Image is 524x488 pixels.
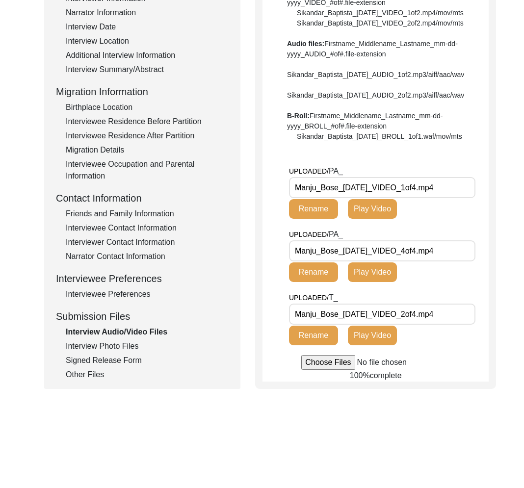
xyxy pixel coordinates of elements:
span: UPLOADED/ [289,294,329,302]
span: PA_ [329,167,343,175]
div: Other Files [66,369,229,381]
div: Interviewee Occupation and Parental Information [66,158,229,182]
div: Interview Location [66,35,229,47]
div: Interview Date [66,21,229,33]
div: Friends and Family Information [66,208,229,220]
div: Signed Release Form [66,355,229,366]
div: Interviewee Residence After Partition [66,130,229,142]
div: Interview Audio/Video Files [66,326,229,338]
span: UPLOADED/ [289,231,329,238]
button: Play Video [348,326,397,345]
div: Interviewer Contact Information [66,236,229,248]
span: 100% [350,371,370,380]
span: T_ [329,293,338,302]
div: Interviewee Contact Information [66,222,229,234]
div: Narrator Information [66,7,229,19]
div: Interviewee Preferences [56,271,229,286]
div: Interviewee Preferences [66,288,229,300]
span: complete [370,371,402,380]
div: Interview Photo Files [66,340,229,352]
button: Rename [289,199,338,219]
button: Play Video [348,199,397,219]
div: Contact Information [56,191,229,205]
div: Interview Summary/Abstract [66,64,229,76]
b: B-Roll: [287,112,310,120]
div: Narrator Contact Information [66,251,229,262]
div: Migration Details [66,144,229,156]
button: Play Video [348,262,397,282]
span: UPLOADED/ [289,167,329,175]
b: Audio files: [287,40,324,48]
button: Rename [289,326,338,345]
div: Interviewee Residence Before Partition [66,116,229,128]
div: Migration Information [56,84,229,99]
button: Rename [289,262,338,282]
div: Additional Interview Information [66,50,229,61]
span: PA_ [329,230,343,238]
div: Submission Files [56,309,229,324]
div: Birthplace Location [66,102,229,113]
